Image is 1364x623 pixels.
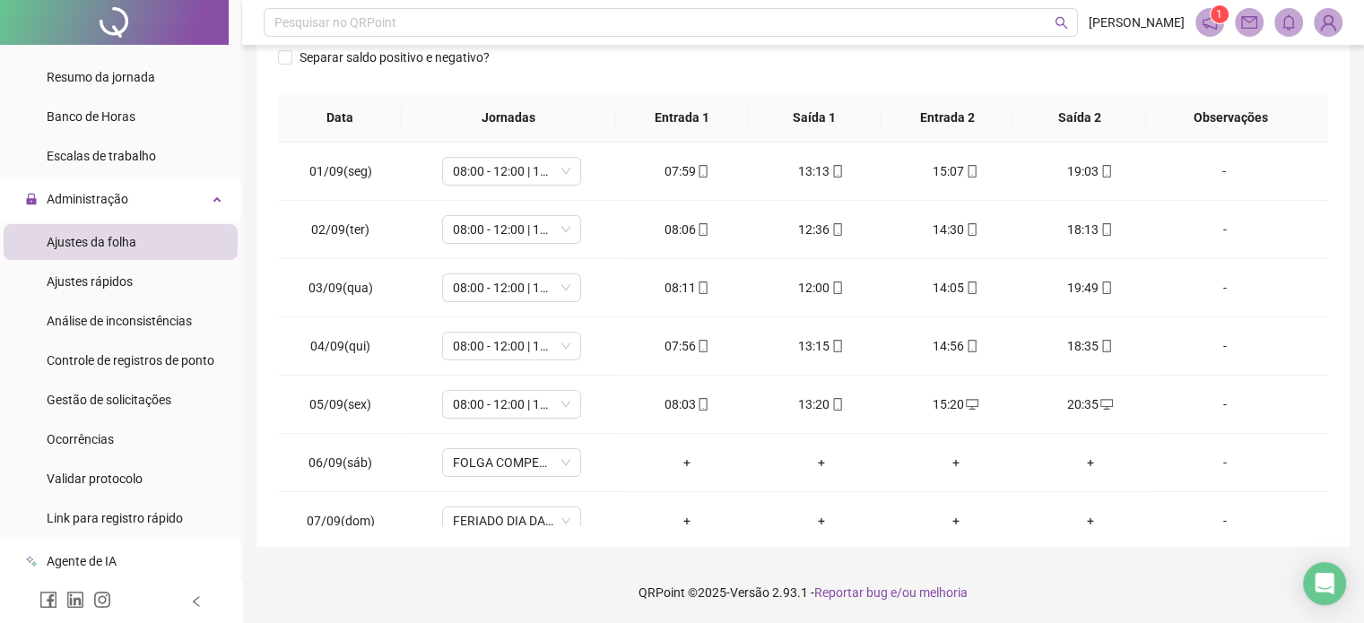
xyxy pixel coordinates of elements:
[1303,562,1346,605] div: Open Intercom Messenger
[47,149,156,163] span: Escalas de trabalho
[1013,93,1146,143] th: Saída 2
[1171,511,1277,531] div: -
[830,398,844,411] span: mobile
[453,158,570,185] span: 08:00 - 12:00 | 14:00 - 18:00
[66,591,84,609] span: linkedin
[1171,394,1277,414] div: -
[903,336,1009,356] div: 14:56
[1038,453,1143,472] div: +
[1038,336,1143,356] div: 18:35
[1171,336,1277,356] div: -
[769,161,874,181] div: 13:13
[307,514,375,528] span: 07/09(dom)
[278,93,402,143] th: Data
[1089,13,1185,32] span: [PERSON_NAME]
[1099,223,1113,236] span: mobile
[634,453,740,472] div: +
[634,278,740,298] div: 08:11
[1038,278,1143,298] div: 19:49
[769,394,874,414] div: 13:20
[1038,161,1143,181] div: 19:03
[1038,511,1143,531] div: +
[47,235,136,249] span: Ajustes da folha
[615,93,748,143] th: Entrada 1
[402,93,615,143] th: Jornadas
[1146,93,1315,143] th: Observações
[47,314,192,328] span: Análise de inconsistências
[634,394,740,414] div: 08:03
[1099,165,1113,177] span: mobile
[1315,9,1342,36] img: 85821
[634,511,740,531] div: +
[308,455,372,470] span: 06/09(sáb)
[769,511,874,531] div: +
[1038,220,1143,239] div: 18:13
[39,591,57,609] span: facebook
[1171,278,1277,298] div: -
[1099,281,1113,294] span: mobile
[634,336,740,356] div: 07:56
[453,391,570,418] span: 08:00 - 12:00 | 14:00 - 18:00
[830,340,844,352] span: mobile
[695,165,709,177] span: mobile
[830,281,844,294] span: mobile
[311,222,369,237] span: 02/09(ter)
[903,161,1009,181] div: 15:07
[695,223,709,236] span: mobile
[292,48,497,67] span: Separar saldo positivo e negativo?
[1171,453,1277,472] div: -
[453,507,570,534] span: FERIADO DIA DA INDEPENDÊNCIA
[1099,340,1113,352] span: mobile
[310,339,370,353] span: 04/09(qui)
[903,453,1009,472] div: +
[903,278,1009,298] div: 14:05
[903,394,1009,414] div: 15:20
[47,274,133,289] span: Ajustes rápidos
[964,223,978,236] span: mobile
[47,109,135,124] span: Banco de Horas
[769,336,874,356] div: 13:15
[1202,14,1218,30] span: notification
[47,554,117,568] span: Agente de IA
[964,281,978,294] span: mobile
[748,93,881,143] th: Saída 1
[1211,5,1229,23] sup: 1
[453,216,570,243] span: 08:00 - 12:00 | 14:00 - 18:00
[47,432,114,446] span: Ocorrências
[309,397,371,411] span: 05/09(sex)
[1160,108,1300,127] span: Observações
[93,591,111,609] span: instagram
[1281,14,1297,30] span: bell
[453,274,570,301] span: 08:00 - 12:00 | 14:00 - 18:00
[695,340,709,352] span: mobile
[190,595,203,608] span: left
[695,398,709,411] span: mobile
[730,585,769,600] span: Versão
[47,511,183,525] span: Link para registro rápido
[308,281,373,295] span: 03/09(qua)
[881,93,1013,143] th: Entrada 2
[830,223,844,236] span: mobile
[47,70,155,84] span: Resumo da jornada
[695,281,709,294] span: mobile
[830,165,844,177] span: mobile
[964,398,978,411] span: desktop
[1171,161,1277,181] div: -
[769,220,874,239] div: 12:36
[309,164,372,178] span: 01/09(seg)
[814,585,968,600] span: Reportar bug e/ou melhoria
[47,472,143,486] span: Validar protocolo
[1241,14,1257,30] span: mail
[1038,394,1143,414] div: 20:35
[47,192,128,206] span: Administração
[634,220,740,239] div: 08:06
[769,278,874,298] div: 12:00
[453,333,570,359] span: 08:00 - 12:00 | 14:00 - 18:00
[634,161,740,181] div: 07:59
[1171,220,1277,239] div: -
[769,453,874,472] div: +
[453,449,570,476] span: FOLGA COMPENSATÓRIA
[47,393,171,407] span: Gestão de solicitações
[903,511,1009,531] div: +
[964,340,978,352] span: mobile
